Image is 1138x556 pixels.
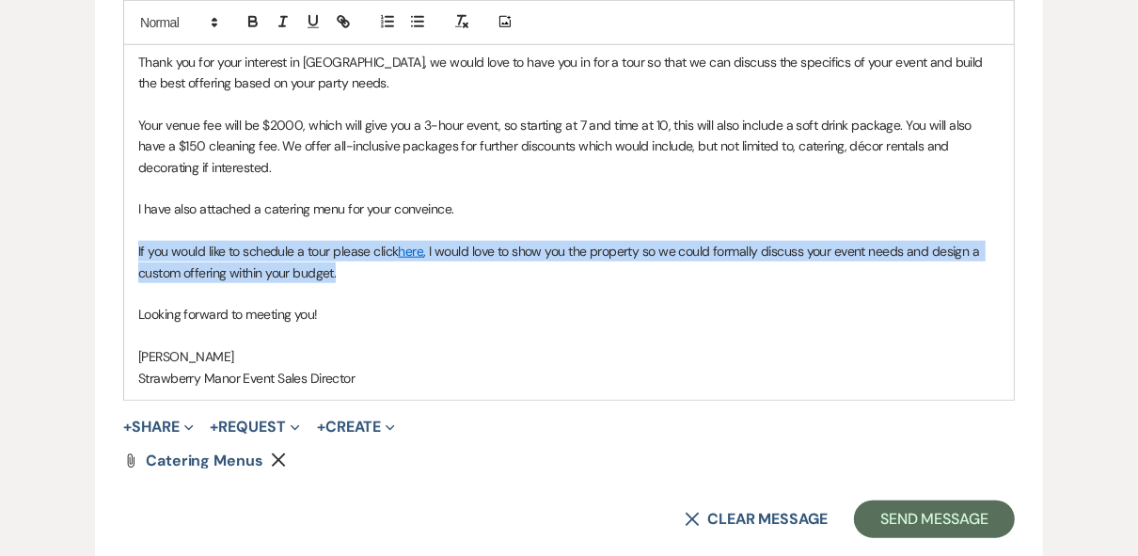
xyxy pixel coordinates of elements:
p: Thank you for your interest in [GEOGRAPHIC_DATA], we would love to have you in for a tour so that... [138,52,1000,94]
button: Send Message [854,500,1015,538]
a: catering menus [146,453,263,469]
span: catering menus [146,451,263,470]
span: + [317,420,325,435]
p: Strawberry Manor Event Sales Director [138,368,1000,389]
p: If you would like to schedule a tour please click , I would love to show you the property so we c... [138,241,1000,283]
span: + [211,420,219,435]
p: I have also attached a catering menu for your conveince. [138,199,1000,219]
p: Looking forward to meeting you! [138,304,1000,325]
button: Request [211,420,300,435]
p: Your venue fee will be $2000, which will give you a 3-hour event, so starting at 7 and time at 10... [138,115,1000,178]
p: [PERSON_NAME] [138,346,1000,367]
button: Clear message [685,512,828,527]
span: + [123,420,132,435]
button: Create [317,420,395,435]
a: here [399,243,424,260]
button: Share [123,420,194,435]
